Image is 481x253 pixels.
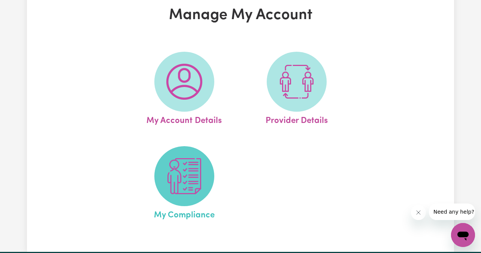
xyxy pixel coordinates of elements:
[130,52,238,127] a: My Account Details
[130,146,238,222] a: My Compliance
[154,206,215,222] span: My Compliance
[146,112,222,127] span: My Account Details
[266,112,328,127] span: Provider Details
[411,205,426,220] iframe: Close message
[429,204,475,220] iframe: Message from company
[451,223,475,247] iframe: Button to launch messaging window
[243,52,351,127] a: Provider Details
[103,6,378,24] h1: Manage My Account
